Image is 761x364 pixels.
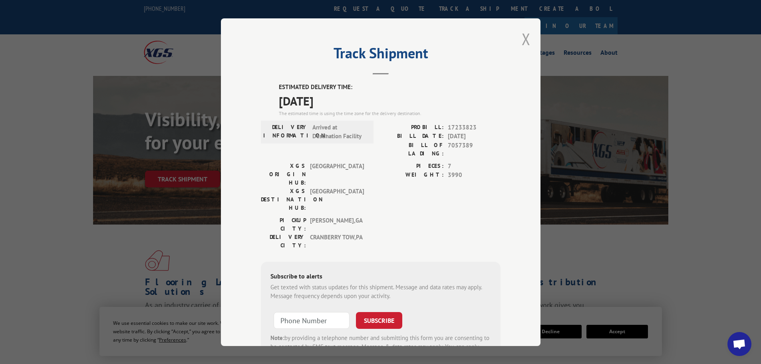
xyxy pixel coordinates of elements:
[381,123,444,132] label: PROBILL:
[448,141,501,157] span: 7057389
[270,271,491,282] div: Subscribe to alerts
[448,123,501,132] span: 17233823
[448,171,501,180] span: 3990
[381,171,444,180] label: WEIGHT:
[270,334,284,341] strong: Note:
[261,161,306,187] label: XGS ORIGIN HUB:
[381,161,444,171] label: PIECES:
[356,312,402,328] button: SUBSCRIBE
[261,216,306,233] label: PICKUP CITY:
[727,332,751,356] div: Open chat
[270,333,491,360] div: by providing a telephone number and submitting this form you are consenting to be contacted by SM...
[261,187,306,212] label: XGS DESTINATION HUB:
[381,141,444,157] label: BILL OF LADING:
[279,109,501,117] div: The estimated time is using the time zone for the delivery destination.
[448,132,501,141] span: [DATE]
[522,28,531,50] button: Close modal
[261,48,501,63] h2: Track Shipment
[310,216,364,233] span: [PERSON_NAME] , GA
[279,91,501,109] span: [DATE]
[448,161,501,171] span: 7
[310,161,364,187] span: [GEOGRAPHIC_DATA]
[270,282,491,300] div: Get texted with status updates for this shipment. Message and data rates may apply. Message frequ...
[261,233,306,249] label: DELIVERY CITY:
[310,233,364,249] span: CRANBERRY TOW , PA
[381,132,444,141] label: BILL DATE:
[263,123,308,141] label: DELIVERY INFORMATION:
[274,312,350,328] input: Phone Number
[279,83,501,92] label: ESTIMATED DELIVERY TIME:
[310,187,364,212] span: [GEOGRAPHIC_DATA]
[312,123,366,141] span: Arrived at Destination Facility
